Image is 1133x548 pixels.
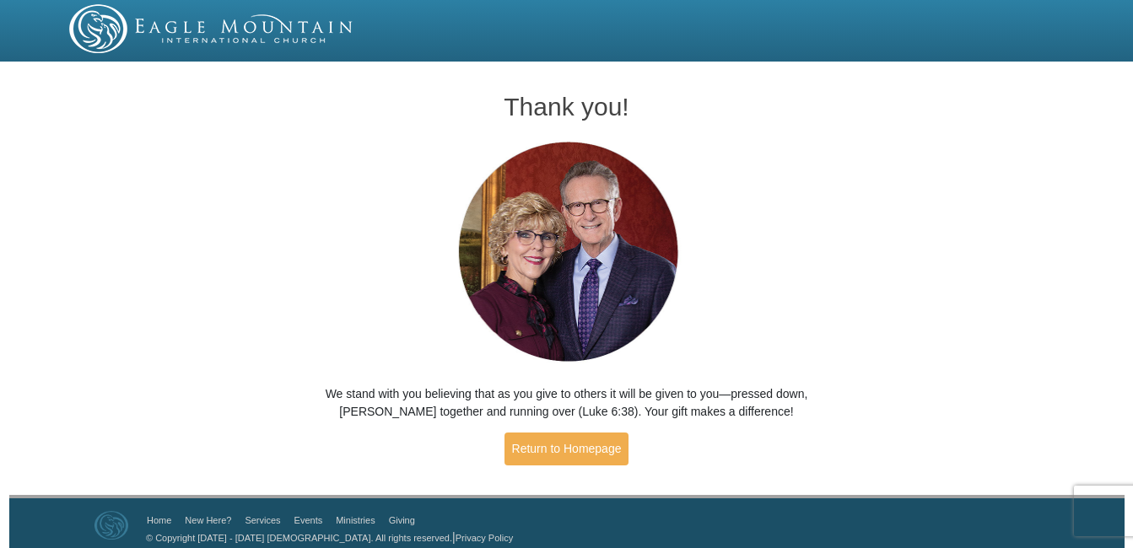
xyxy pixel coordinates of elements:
[292,385,841,421] p: We stand with you believing that as you give to others it will be given to you—pressed down, [PER...
[294,515,323,525] a: Events
[504,432,629,465] a: Return to Homepage
[292,93,841,121] h1: Thank you!
[185,515,231,525] a: New Here?
[336,515,375,525] a: Ministries
[140,529,513,546] p: |
[442,137,691,368] img: Pastors George and Terri Pearsons
[389,515,415,525] a: Giving
[245,515,280,525] a: Services
[146,533,452,543] a: © Copyright [DATE] - [DATE] [DEMOGRAPHIC_DATA]. All rights reserved.
[69,4,354,53] img: EMIC
[456,533,513,543] a: Privacy Policy
[94,511,128,540] img: Eagle Mountain International Church
[147,515,171,525] a: Home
